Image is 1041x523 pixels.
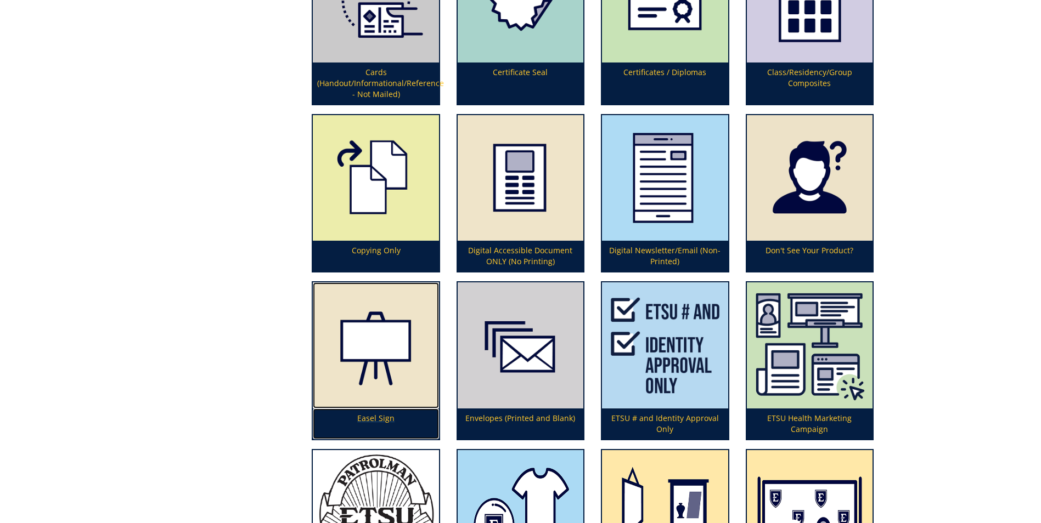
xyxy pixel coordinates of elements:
img: etsu%20assignment-617843c1f3e4b8.13589178.png [602,282,728,408]
p: Certificates / Diplomas [602,62,728,104]
img: eflyer-59838ae8965085.60431837.png [458,115,583,241]
a: Copying Only [313,115,438,271]
a: Don't See Your Product? [747,115,873,271]
a: Digital Newsletter/Email (Non-Printed) [602,115,728,271]
p: ETSU # and Identity Approval Only [602,408,728,439]
p: ETSU Health Marketing Campaign [747,408,873,439]
p: Don't See Your Product? [747,241,873,271]
a: Envelopes (Printed and Blank) [458,282,583,439]
a: Digital Accessible Document ONLY (No Printing) [458,115,583,271]
p: Envelopes (Printed and Blank) [458,408,583,439]
p: Cards (Handout/Informational/Reference - Not Mailed) [313,62,438,104]
p: Digital Newsletter/Email (Non-Printed) [602,241,728,271]
img: envelopes-(bulk-order)-594831b101c519.91017228.png [458,282,583,408]
img: easel-sign-5948317bbd7738.25572313.png [313,282,438,408]
img: clinic%20project-6078417515ab93.06286557.png [747,282,873,408]
p: Class/Residency/Group Composites [747,62,873,104]
p: Digital Accessible Document ONLY (No Printing) [458,241,583,271]
a: Easel Sign [313,282,438,439]
p: Copying Only [313,241,438,271]
img: copying-5a0f03feb07059.94806612.png [313,115,438,241]
img: dont%20see-5aa6baf09686e9.98073190.png [747,115,873,241]
img: digital-newsletter-594830bb2b9201.48727129.png [602,115,728,241]
p: Easel Sign [313,408,438,439]
p: Certificate Seal [458,62,583,104]
a: ETSU Health Marketing Campaign [747,282,873,439]
a: ETSU # and Identity Approval Only [602,282,728,439]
